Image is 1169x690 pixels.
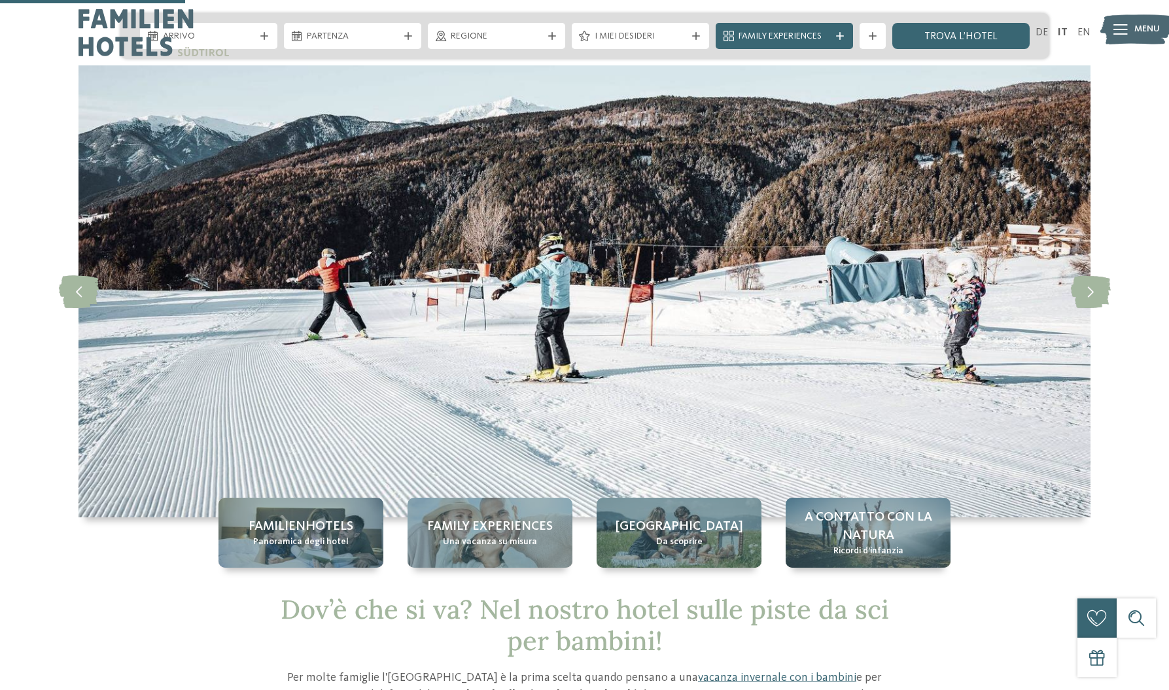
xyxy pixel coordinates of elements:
[1036,27,1048,38] a: DE
[253,536,349,549] span: Panoramica degli hotel
[408,498,572,568] a: Hotel sulle piste da sci per bambini: divertimento senza confini Family experiences Una vacanza s...
[698,672,856,683] a: vacanza invernale con i bambini
[427,517,553,536] span: Family experiences
[656,536,703,549] span: Da scoprire
[833,545,903,558] span: Ricordi d’infanzia
[218,498,383,568] a: Hotel sulle piste da sci per bambini: divertimento senza confini Familienhotels Panoramica degli ...
[1134,23,1160,36] span: Menu
[249,517,353,536] span: Familienhotels
[597,498,761,568] a: Hotel sulle piste da sci per bambini: divertimento senza confini [GEOGRAPHIC_DATA] Da scoprire
[443,536,537,549] span: Una vacanza su misura
[1058,27,1068,38] a: IT
[1077,27,1090,38] a: EN
[79,65,1090,517] img: Hotel sulle piste da sci per bambini: divertimento senza confini
[616,517,743,536] span: [GEOGRAPHIC_DATA]
[281,593,889,657] span: Dov’è che si va? Nel nostro hotel sulle piste da sci per bambini!
[799,508,937,545] span: A contatto con la natura
[786,498,951,568] a: Hotel sulle piste da sci per bambini: divertimento senza confini A contatto con la natura Ricordi...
